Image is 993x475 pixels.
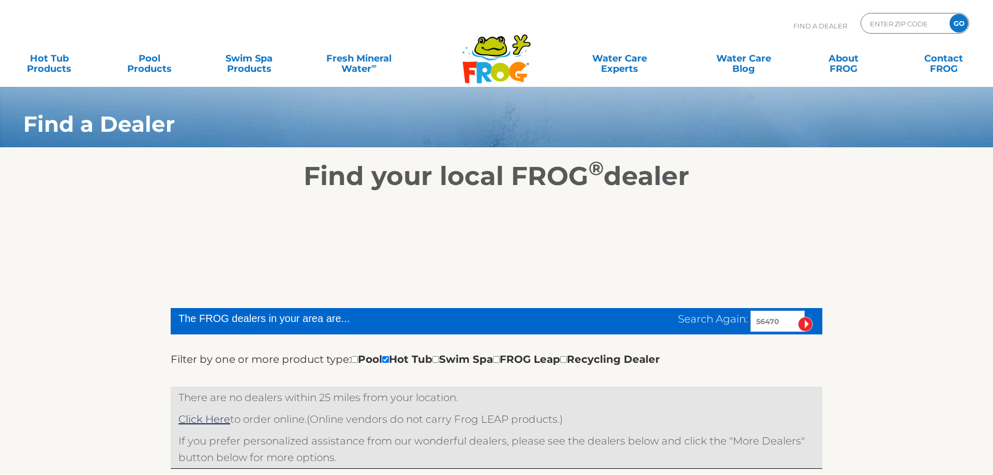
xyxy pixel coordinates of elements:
div: Pool Hot Tub Swim Spa FROG Leap Recycling Dealer [351,351,660,367]
a: Fresh MineralWater∞ [310,48,408,69]
a: AboutFROG [805,48,882,69]
input: Submit [798,317,813,332]
sup: ® [589,157,604,180]
h1: Find a Dealer [23,112,887,136]
p: There are no dealers within 25 miles from your location. [178,389,815,406]
p: (Online vendors do not carry Frog LEAP products.) [178,411,815,427]
div: The FROG dealers in your area are... [178,311,500,326]
a: Water CareBlog [705,48,783,69]
sup: ∞ [371,62,377,70]
p: Find A Dealer [793,13,847,39]
a: Water CareExperts [556,48,682,69]
a: Hot TubProducts [10,48,88,69]
a: ContactFROG [905,48,983,69]
img: Frog Products Logo [457,21,536,84]
span: to order online. [178,413,307,425]
input: GO [950,14,968,33]
label: Filter by one or more product type: [171,351,351,367]
a: Click Here [178,413,230,425]
p: If you prefer personalized assistance from our wonderful dealers, please see the dealers below an... [178,433,815,466]
a: Swim SpaProducts [210,48,288,69]
a: PoolProducts [110,48,188,69]
span: Search Again: [678,313,748,325]
h2: Find your local FROG dealer [8,161,985,192]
